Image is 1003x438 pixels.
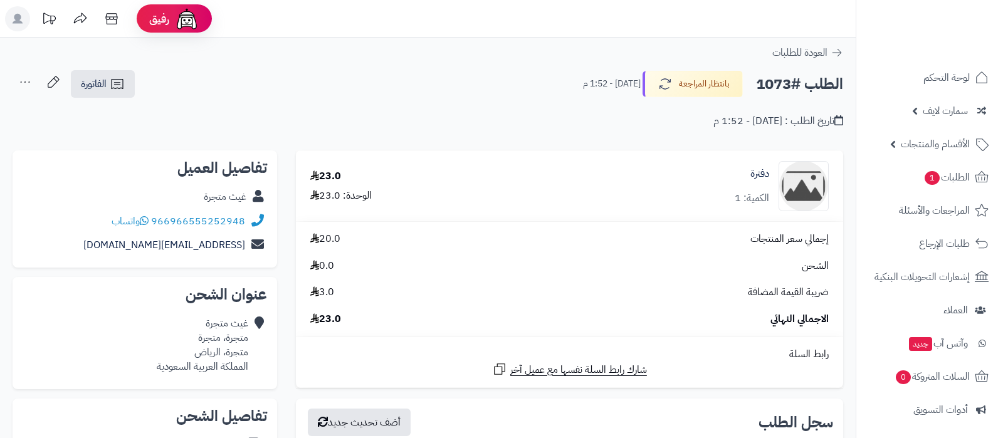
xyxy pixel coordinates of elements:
div: غيث متجرة متجرة، متجرة متجرة، الرياض المملكة العربية السعودية [157,316,248,373]
span: لوحة التحكم [923,69,970,86]
span: 23.0 [310,312,341,326]
a: العملاء [864,295,995,325]
a: السلات المتروكة0 [864,362,995,392]
span: الاجمالي النهائي [770,312,829,326]
span: 3.0 [310,285,334,300]
img: no_image-90x90.png [779,161,828,211]
a: العودة للطلبات [772,45,843,60]
div: رابط السلة [301,347,838,362]
span: إشعارات التحويلات البنكية [874,268,970,286]
button: أضف تحديث جديد [308,409,411,436]
span: الفاتورة [81,76,107,91]
span: وآتس آب [908,335,968,352]
span: الأقسام والمنتجات [901,135,970,153]
span: رفيق [149,11,169,26]
span: طلبات الإرجاع [919,235,970,253]
a: الفاتورة [71,70,135,98]
h3: سجل الطلب [759,415,833,430]
div: غيث متجرة [204,190,246,204]
h2: تفاصيل العميل [23,160,267,175]
div: تاريخ الطلب : [DATE] - 1:52 م [713,114,843,128]
span: المراجعات والأسئلة [899,202,970,219]
a: شارك رابط السلة نفسها مع عميل آخر [492,362,647,377]
span: الطلبات [923,169,970,186]
a: واتساب [112,214,149,229]
a: تحديثات المنصة [33,6,65,34]
h2: عنوان الشحن [23,287,267,302]
a: لوحة التحكم [864,63,995,93]
span: العودة للطلبات [772,45,827,60]
span: ضريبة القيمة المضافة [748,285,829,300]
span: إجمالي سعر المنتجات [750,232,829,246]
img: logo-2.png [918,34,991,60]
a: 966966555252948 [151,214,245,229]
div: 23.0 [310,169,341,184]
a: إشعارات التحويلات البنكية [864,262,995,292]
img: ai-face.png [174,6,199,31]
span: سمارت لايف [923,102,968,120]
div: الكمية: 1 [735,191,769,206]
a: [EMAIL_ADDRESS][DOMAIN_NAME] [83,237,245,253]
span: شارك رابط السلة نفسها مع عميل آخر [510,363,647,377]
a: وآتس آبجديد [864,328,995,358]
span: 20.0 [310,232,340,246]
small: [DATE] - 1:52 م [583,78,641,90]
a: دفترة [750,167,769,181]
span: 0.0 [310,259,334,273]
span: 1 [925,171,940,185]
span: السلات المتروكة [895,368,970,385]
div: الوحدة: 23.0 [310,189,372,203]
a: طلبات الإرجاع [864,229,995,259]
span: أدوات التسويق [913,401,968,419]
a: الطلبات1 [864,162,995,192]
h2: الطلب #1073 [756,71,843,97]
a: أدوات التسويق [864,395,995,425]
span: جديد [909,337,932,351]
span: 0 [896,370,911,384]
button: بانتظار المراجعة [643,71,743,97]
a: المراجعات والأسئلة [864,196,995,226]
span: الشحن [802,259,829,273]
span: العملاء [943,301,968,319]
h2: تفاصيل الشحن [23,409,267,424]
